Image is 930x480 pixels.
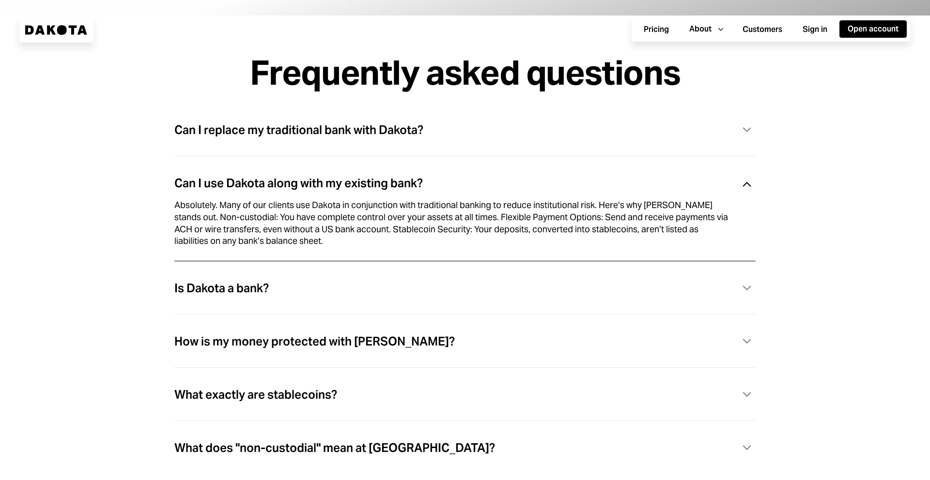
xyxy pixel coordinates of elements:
div: About [689,24,712,34]
a: Sign in [794,20,836,39]
div: Can I use Dakota along with my existing bank? [174,177,423,190]
button: Sign in [794,21,836,38]
div: What exactly are stablecoins? [174,389,337,401]
div: Is Dakota a bank? [174,282,269,295]
a: Pricing [635,20,677,39]
div: Frequently asked questions [250,54,681,91]
button: Open account [839,20,907,38]
div: What does "non-custodial" mean at [GEOGRAPHIC_DATA]? [174,442,495,454]
button: Customers [734,21,790,38]
button: Pricing [635,21,677,38]
a: Customers [734,20,790,39]
div: Absolutely. Many of our clients use Dakota in conjunction with traditional banking to reduce inst... [174,199,732,247]
button: About [681,20,730,38]
div: Can I replace my traditional bank with Dakota? [174,124,423,136]
div: How is my money protected with [PERSON_NAME]? [174,335,455,348]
